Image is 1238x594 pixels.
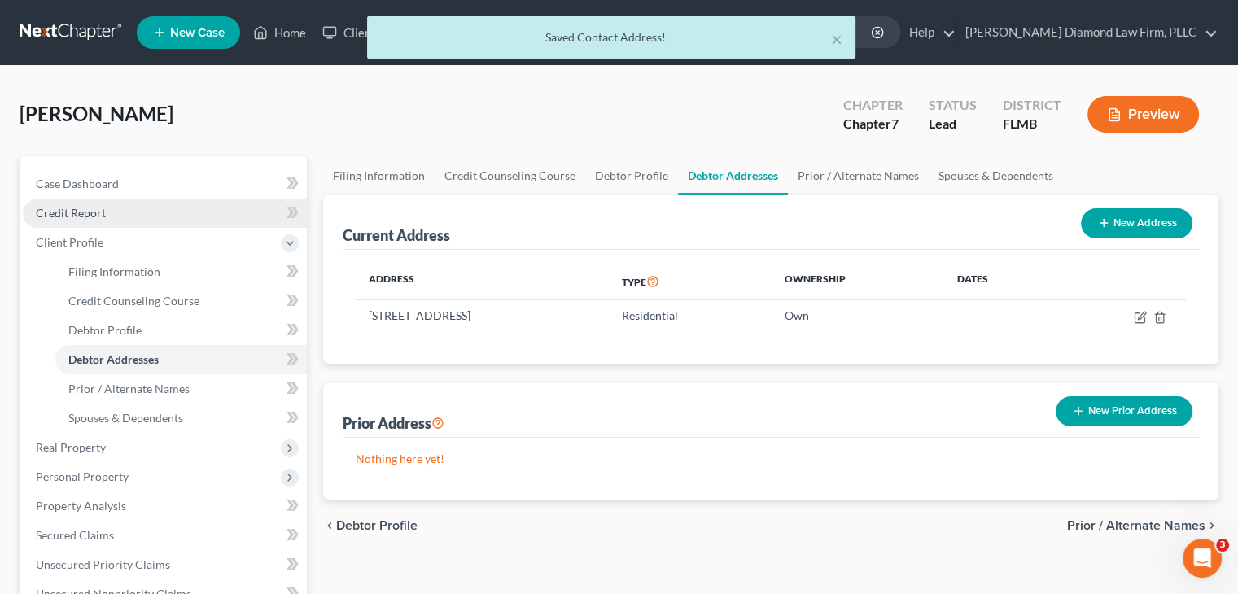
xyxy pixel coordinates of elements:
span: Real Property [36,440,106,454]
span: Spouses & Dependents [68,411,183,425]
span: Filing Information [68,264,160,278]
a: Credit Report [23,199,307,228]
a: Filing Information [55,257,307,286]
a: Debtor Profile [585,156,678,195]
span: [PERSON_NAME] [20,102,173,125]
span: Secured Claims [36,528,114,542]
div: Current Address [343,225,450,245]
a: Debtor Addresses [55,345,307,374]
button: × [831,29,842,49]
span: Client Profile [36,235,103,249]
th: Ownership [772,263,944,300]
i: chevron_right [1205,519,1218,532]
a: Case Dashboard [23,169,307,199]
a: Unsecured Priority Claims [23,550,307,579]
a: Secured Claims [23,521,307,550]
a: Credit Counseling Course [435,156,585,195]
th: Type [609,263,772,300]
span: Credit Report [36,206,106,220]
span: Debtor Profile [68,323,142,337]
a: Debtor Addresses [678,156,788,195]
div: FLMB [1003,115,1061,133]
span: 7 [891,116,899,131]
div: Chapter [843,96,903,115]
span: Unsecured Priority Claims [36,557,170,571]
a: Debtor Profile [55,316,307,345]
span: Prior / Alternate Names [1067,519,1205,532]
th: Dates [944,263,1057,300]
button: New Prior Address [1056,396,1192,426]
button: New Address [1081,208,1192,238]
iframe: Intercom live chat [1183,539,1222,578]
i: chevron_left [323,519,336,532]
span: Credit Counseling Course [68,294,199,308]
span: Prior / Alternate Names [68,382,190,395]
a: Prior / Alternate Names [788,156,929,195]
div: Chapter [843,115,903,133]
a: Spouses & Dependents [55,404,307,433]
a: Property Analysis [23,491,307,521]
button: chevron_left Debtor Profile [323,519,418,532]
div: Saved Contact Address! [380,29,842,46]
a: Prior / Alternate Names [55,374,307,404]
span: Debtor Profile [336,519,418,532]
td: Own [772,300,944,331]
div: Lead [929,115,977,133]
a: Filing Information [323,156,435,195]
td: [STREET_ADDRESS] [356,300,609,331]
span: Case Dashboard [36,177,119,190]
span: Property Analysis [36,499,126,513]
div: District [1003,96,1061,115]
button: Prior / Alternate Names chevron_right [1067,519,1218,532]
th: Address [356,263,609,300]
td: Residential [609,300,772,331]
span: 3 [1216,539,1229,552]
a: Spouses & Dependents [929,156,1063,195]
div: Status [929,96,977,115]
span: Personal Property [36,470,129,483]
button: Preview [1087,96,1199,133]
a: Credit Counseling Course [55,286,307,316]
div: Prior Address [343,413,444,433]
span: Debtor Addresses [68,352,159,366]
p: Nothing here yet! [356,451,1186,467]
